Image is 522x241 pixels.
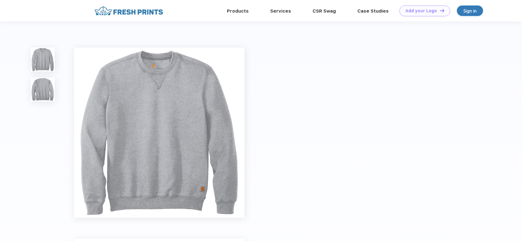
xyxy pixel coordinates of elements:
img: func=resize&h=640 [74,48,244,218]
a: Sign in [457,6,483,16]
img: func=resize&h=100 [31,78,55,101]
div: Sign in [463,7,477,14]
div: Add your Logo [405,8,437,13]
img: fo%20logo%202.webp [93,6,165,16]
img: func=resize&h=100 [31,48,55,71]
img: DT [440,9,444,12]
a: Products [227,8,249,14]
